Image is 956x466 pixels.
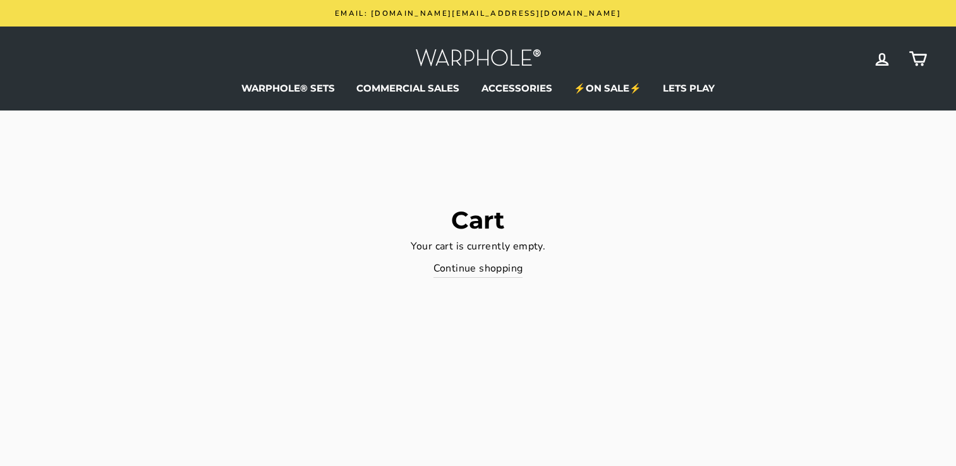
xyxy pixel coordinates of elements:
a: LETS PLAY [653,79,724,98]
img: Warphole [415,45,542,73]
a: ⚡ON SALE⚡ [564,79,651,98]
a: WARPHOLE® SETS [232,79,344,98]
ul: Primary [30,79,927,98]
a: Continue shopping [433,261,523,278]
h1: Cart [30,208,927,232]
a: ACCESSORIES [472,79,562,98]
p: Your cart is currently empty. [30,239,927,255]
a: Email: [DOMAIN_NAME][EMAIL_ADDRESS][DOMAIN_NAME] [33,6,924,20]
a: COMMERCIAL SALES [347,79,469,98]
span: Email: [DOMAIN_NAME][EMAIL_ADDRESS][DOMAIN_NAME] [335,8,621,18]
